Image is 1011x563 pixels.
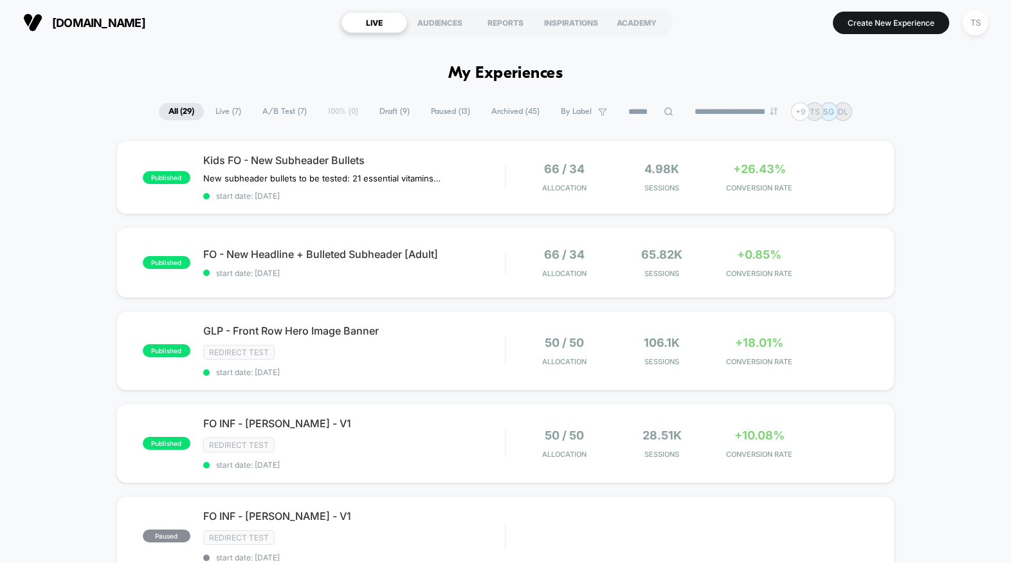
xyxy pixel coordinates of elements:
span: FO - New Headline + Bulleted Subheader [Adult] [203,248,505,261]
span: start date: [DATE] [203,191,505,201]
span: 66 / 34 [544,248,585,261]
span: +26.43% [733,162,786,176]
span: Paused ( 13 ) [421,103,480,120]
span: Allocation [542,357,587,366]
span: Sessions [616,269,707,278]
span: Allocation [542,183,587,192]
span: CONVERSION RATE [714,269,805,278]
span: Archived ( 45 ) [482,103,549,120]
span: CONVERSION RATE [714,450,805,459]
span: published [143,256,190,269]
div: + 9 [791,102,810,121]
span: 65.82k [641,248,682,261]
span: +0.85% [737,248,781,261]
div: REPORTS [473,12,538,33]
div: AUDIENCES [407,12,473,33]
button: [DOMAIN_NAME] [19,12,149,33]
span: +18.01% [735,336,783,349]
span: 4.98k [644,162,679,176]
span: 106.1k [644,336,680,349]
button: Create New Experience [833,12,949,34]
span: CONVERSION RATE [714,357,805,366]
span: Allocation [542,269,587,278]
span: start date: [DATE] [203,268,505,278]
span: Draft ( 9 ) [370,103,419,120]
span: Sessions [616,450,707,459]
span: Live ( 7 ) [206,103,251,120]
p: TS [810,107,820,116]
img: end [770,107,778,115]
div: INSPIRATIONS [538,12,604,33]
span: Redirect Test [203,438,275,452]
span: CONVERSION RATE [714,183,805,192]
span: start date: [DATE] [203,553,505,562]
span: A/B Test ( 7 ) [253,103,316,120]
div: LIVE [342,12,407,33]
span: FO INF - [PERSON_NAME] - V1 [203,510,505,522]
span: Sessions [616,357,707,366]
span: published [143,344,190,357]
h1: My Experiences [448,64,563,83]
span: GLP - Front Row Hero Image Banner [203,324,505,337]
span: paused [143,530,190,542]
img: Visually logo [23,13,42,32]
p: DL [838,107,848,116]
span: published [143,171,190,184]
div: ACADEMY [604,12,669,33]
span: Redirect Test [203,345,275,360]
span: 50 / 50 [545,336,584,349]
span: Sessions [616,183,707,192]
span: FO INF - [PERSON_NAME] - V1 [203,417,505,430]
span: published [143,437,190,450]
button: TS [959,10,992,36]
span: +10.08% [734,429,785,442]
span: All ( 29 ) [159,103,204,120]
span: By Label [561,107,592,116]
span: Kids FO - New Subheader Bullets [203,154,505,167]
span: [DOMAIN_NAME] [52,16,145,30]
span: Allocation [542,450,587,459]
span: Redirect Test [203,530,275,545]
span: start date: [DATE] [203,367,505,377]
p: SG [823,107,834,116]
span: 66 / 34 [544,162,585,176]
span: New subheader bullets to be tested: 21 essential vitamins from 100% organic fruits & veggiesSuppo... [203,173,442,183]
span: start date: [DATE] [203,460,505,470]
span: 28.51k [642,429,682,442]
span: 50 / 50 [545,429,584,442]
div: TS [963,10,988,35]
